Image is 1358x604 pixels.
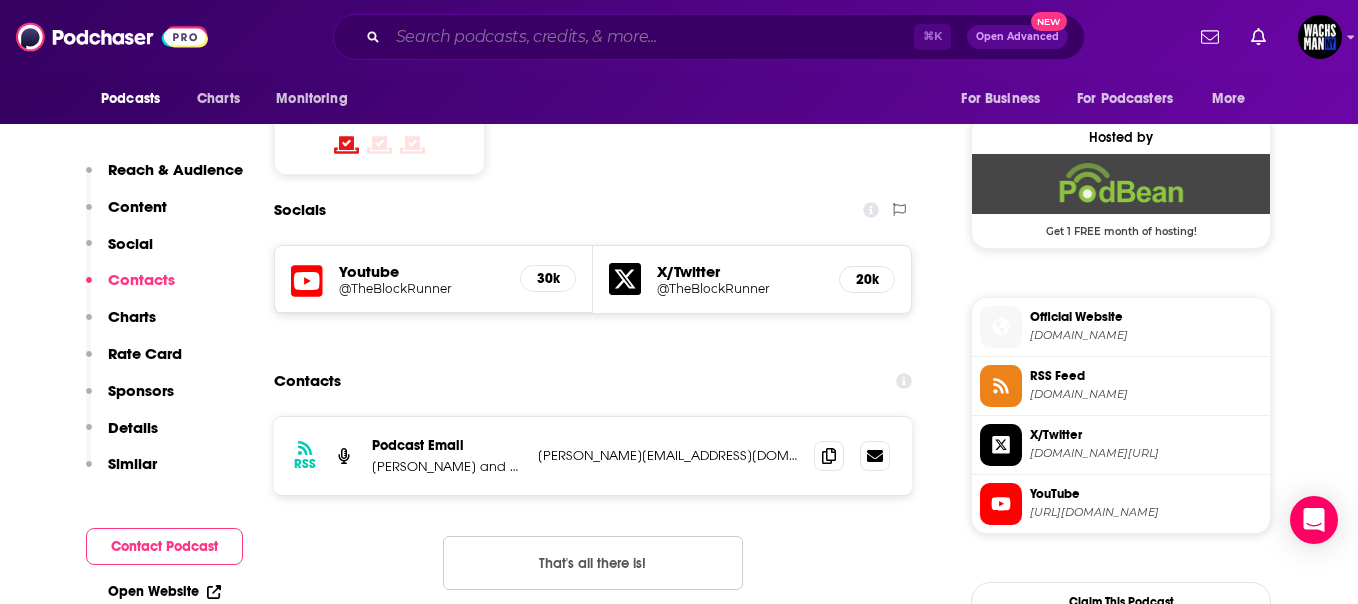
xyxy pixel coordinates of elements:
[294,456,316,472] h3: RSS
[333,14,1085,60] div: Search podcasts, credits, & more...
[108,418,158,437] p: Details
[108,270,175,289] p: Contacts
[1077,85,1173,113] span: For Podcasters
[972,129,1270,146] div: Hosted by
[1290,496,1338,544] div: Open Intercom Messenger
[108,583,221,600] a: Open Website
[961,85,1040,113] span: For Business
[1193,20,1227,54] a: Show notifications dropdown
[976,32,1059,42] span: Open Advanced
[1298,15,1342,59] button: Show profile menu
[1212,85,1246,113] span: More
[537,270,559,287] h5: 30k
[108,307,156,326] p: Charts
[86,381,174,418] button: Sponsors
[914,24,951,50] span: ⌘ K
[339,281,504,296] a: @TheBlockRunner
[1030,485,1262,503] span: YouTube
[274,191,326,229] h2: Socials
[16,18,208,56] img: Podchaser - Follow, Share and Rate Podcasts
[388,21,914,53] input: Search podcasts, credits, & more...
[657,281,823,296] a: @TheBlockRunner
[108,197,167,216] p: Content
[108,344,182,363] p: Rate Card
[1030,308,1262,326] span: Official Website
[1064,80,1202,118] button: open menu
[972,154,1270,214] img: Podbean Deal: Get 1 FREE month of hosting!
[1298,15,1342,59] span: Logged in as WachsmanNY
[274,362,341,400] h2: Contacts
[86,234,153,271] button: Social
[86,270,175,307] button: Contacts
[101,85,160,113] span: Podcasts
[86,344,182,381] button: Rate Card
[980,365,1262,407] a: RSS Feed[DOMAIN_NAME]
[276,85,347,113] span: Monitoring
[86,528,243,565] button: Contact Podcast
[372,458,522,475] p: [PERSON_NAME] and [PERSON_NAME]
[1198,80,1271,118] button: open menu
[86,418,158,455] button: Details
[967,25,1068,49] button: Open AdvancedNew
[339,262,504,281] h5: Youtube
[108,454,157,473] p: Similar
[443,536,743,590] button: Nothing here.
[86,307,156,344] button: Charts
[980,483,1262,525] a: YouTube[URL][DOMAIN_NAME]
[108,160,243,179] p: Reach & Audience
[972,154,1270,236] a: Podbean Deal: Get 1 FREE month of hosting!
[87,80,186,118] button: open menu
[86,197,167,234] button: Content
[1298,15,1342,59] img: User Profile
[972,214,1270,238] span: Get 1 FREE month of hosting!
[1243,20,1274,54] a: Show notifications dropdown
[86,454,157,491] button: Similar
[1030,387,1262,402] span: feed.podbean.com
[1031,12,1067,31] span: New
[1030,328,1262,343] span: theblockrunner.com
[108,381,174,400] p: Sponsors
[86,160,243,197] button: Reach & Audience
[980,306,1262,348] a: Official Website[DOMAIN_NAME]
[372,437,522,454] p: Podcast Email
[657,262,823,281] h5: X/Twitter
[262,80,373,118] button: open menu
[1030,505,1262,520] span: https://www.youtube.com/@TheBlockRunner
[1030,446,1262,461] span: twitter.com/TheBlockRunner
[856,271,878,288] h5: 20k
[538,447,798,464] p: [PERSON_NAME][EMAIL_ADDRESS][DOMAIN_NAME]
[947,80,1065,118] button: open menu
[108,234,153,253] p: Social
[184,80,252,118] a: Charts
[980,424,1262,466] a: X/Twitter[DOMAIN_NAME][URL]
[1030,426,1262,444] span: X/Twitter
[1030,367,1262,385] span: RSS Feed
[197,85,240,113] span: Charts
